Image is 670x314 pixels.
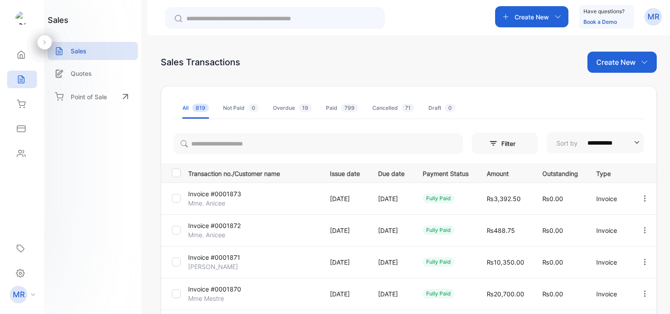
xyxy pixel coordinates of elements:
p: Due date [378,167,405,178]
div: fully paid [423,289,454,299]
button: Filter [472,133,538,154]
p: Sort by [556,138,578,148]
p: [DATE] [330,194,360,203]
p: [DATE] [378,258,405,267]
p: Invoice #0001873 [188,189,241,198]
p: [PERSON_NAME] [188,262,238,271]
p: Amount [487,167,524,178]
p: [DATE] [330,226,360,235]
p: MR [13,289,25,300]
span: ₨0.00 [542,195,563,202]
p: MR [647,11,659,22]
button: MR [644,6,662,27]
p: Have questions? [583,7,625,16]
span: 71 [401,104,414,112]
button: Create New [587,52,657,73]
p: [DATE] [378,289,405,299]
p: Mme. Anicee [188,198,232,208]
p: Invoice [596,226,622,235]
p: Mme. Anicee [188,230,232,239]
p: Invoice #0001872 [188,221,241,230]
p: Issue date [330,167,360,178]
p: Filter [501,139,521,148]
span: ₨3,392.50 [487,195,521,202]
p: Sales [71,46,87,56]
span: ₨10,350.00 [487,258,524,266]
p: Outstanding [542,167,578,178]
p: Create New [515,12,549,22]
span: ₨0.00 [542,258,563,266]
h1: sales [48,14,68,26]
p: Point of Sale [71,92,107,101]
span: 19 [299,104,312,112]
div: All [182,104,209,112]
span: 799 [341,104,358,112]
span: ₨0.00 [542,290,563,298]
span: 0 [248,104,259,112]
p: Invoice #0001870 [188,284,241,294]
p: [DATE] [378,194,405,203]
div: Draft [428,104,455,112]
p: [DATE] [378,226,405,235]
span: ₨488.75 [487,227,515,234]
button: Create New [495,6,568,27]
p: [DATE] [330,289,360,299]
span: 0 [445,104,455,112]
p: Create New [596,57,636,67]
div: Cancelled [372,104,414,112]
div: Paid [326,104,358,112]
span: ₨0.00 [542,227,563,234]
a: Book a Demo [583,19,617,25]
p: Invoice #0001871 [188,253,240,262]
a: Sales [48,42,138,60]
p: Invoice [596,194,622,203]
span: ₨20,700.00 [487,290,524,298]
div: fully paid [423,194,454,203]
div: fully paid [423,257,454,267]
p: Mme Mestre [188,294,232,303]
div: Not Paid [223,104,259,112]
div: Sales Transactions [161,56,240,69]
span: 819 [192,104,209,112]
a: Point of Sale [48,87,138,106]
img: logo [15,11,29,25]
p: [DATE] [330,258,360,267]
div: Overdue [273,104,312,112]
p: Type [596,167,622,178]
button: Sort by [547,132,644,153]
p: Transaction no./Customer name [188,167,319,178]
p: Payment Status [423,167,469,178]
a: Quotes [48,64,138,82]
p: Quotes [71,69,92,78]
p: Invoice [596,258,622,267]
div: fully paid [423,225,454,235]
iframe: LiveChat chat widget [633,277,670,314]
p: Invoice [596,289,622,299]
